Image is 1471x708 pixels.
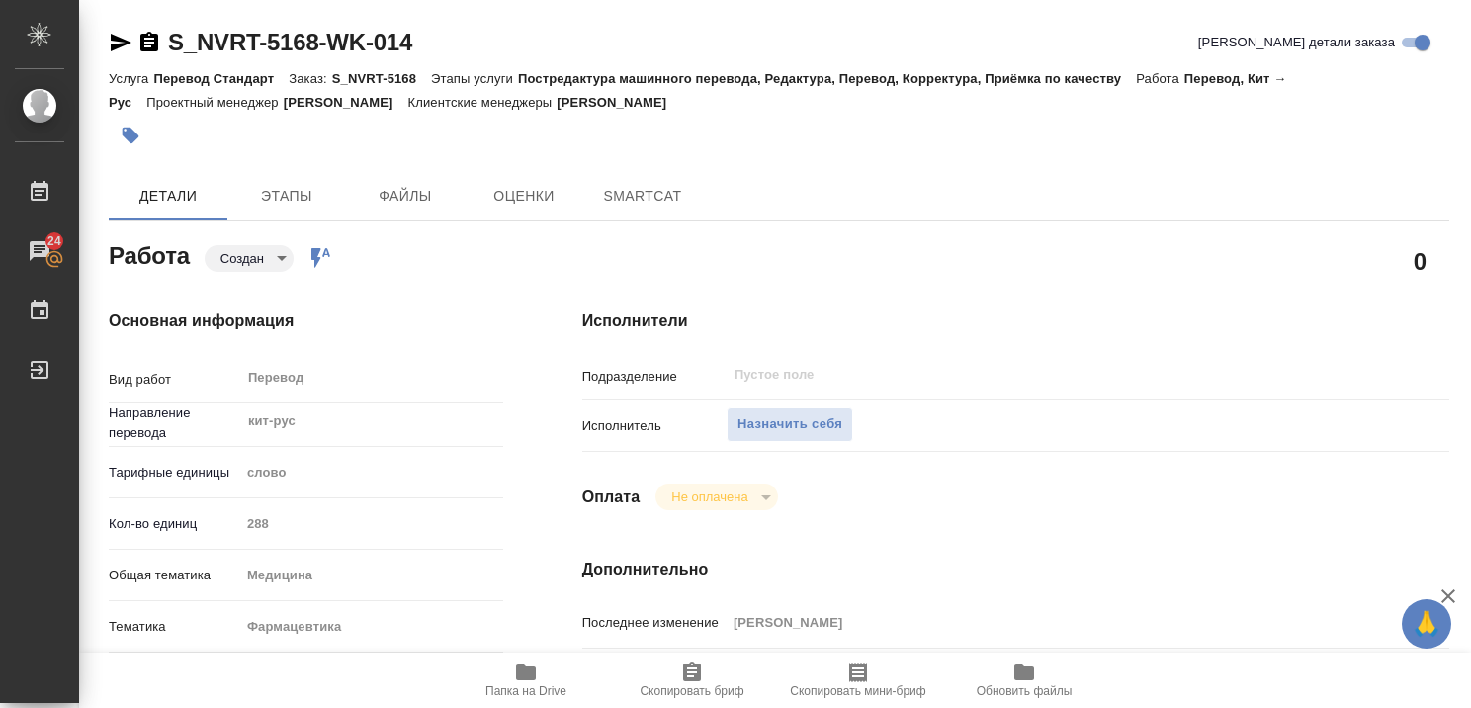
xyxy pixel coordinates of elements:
a: 24 [5,226,74,276]
p: Последнее изменение [582,613,727,633]
span: Этапы [239,184,334,209]
p: Кол-во единиц [109,514,240,534]
input: Пустое поле [727,608,1377,637]
div: Фармацевтика [240,610,503,644]
button: Назначить себя [727,407,853,442]
h4: Основная информация [109,310,503,333]
a: S_NVRT-5168-WK-014 [168,29,412,55]
p: Тарифные единицы [109,463,240,483]
span: Скопировать мини-бриф [790,684,925,698]
div: Создан [205,245,294,272]
span: [PERSON_NAME] детали заказа [1198,33,1395,52]
h4: Исполнители [582,310,1449,333]
p: Подразделение [582,367,727,387]
p: [PERSON_NAME] [284,95,408,110]
button: Скопировать ссылку [137,31,161,54]
span: Оценки [476,184,571,209]
div: Создан [655,484,777,510]
p: Заказ: [289,71,331,86]
button: Папка на Drive [443,653,609,708]
button: 🙏 [1402,599,1451,649]
div: слово [240,456,503,489]
h2: Работа [109,236,190,272]
p: Этапы услуги [431,71,518,86]
input: Пустое поле [240,509,503,538]
input: Пустое поле [733,363,1331,387]
button: Добавить тэг [109,114,152,157]
p: [PERSON_NAME] [557,95,681,110]
p: Работа [1136,71,1184,86]
p: Клиентские менеджеры [408,95,558,110]
p: Услуга [109,71,153,86]
button: Не оплачена [665,488,753,505]
p: Постредактура машинного перевода, Редактура, Перевод, Корректура, Приёмка по качеству [518,71,1136,86]
span: Скопировать бриф [640,684,743,698]
button: Обновить файлы [941,653,1107,708]
p: Проектный менеджер [146,95,283,110]
p: Исполнитель [582,416,727,436]
span: Обновить файлы [977,684,1073,698]
h4: Оплата [582,486,641,509]
button: Скопировать бриф [609,653,775,708]
p: Вид работ [109,370,240,390]
span: Файлы [358,184,453,209]
span: 24 [36,231,73,251]
span: Назначить себя [737,413,842,436]
span: 🙏 [1410,603,1443,645]
h4: Дополнительно [582,558,1449,581]
span: Папка на Drive [485,684,566,698]
p: Тематика [109,617,240,637]
p: S_NVRT-5168 [332,71,431,86]
p: Перевод Стандарт [153,71,289,86]
div: Медицина [240,559,503,592]
p: Направление перевода [109,403,240,443]
p: Общая тематика [109,566,240,585]
span: SmartCat [595,184,690,209]
button: Создан [215,250,270,267]
h2: 0 [1414,244,1427,278]
button: Скопировать ссылку для ЯМессенджера [109,31,132,54]
button: Скопировать мини-бриф [775,653,941,708]
span: Детали [121,184,216,209]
